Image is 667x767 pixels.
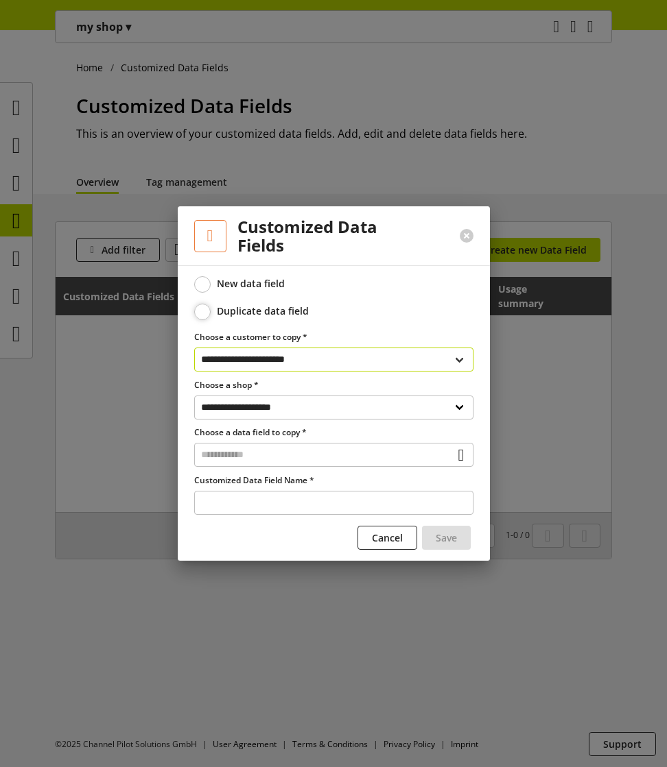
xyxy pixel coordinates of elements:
[194,379,259,391] span: Choose a shop *
[422,526,471,550] button: Save
[194,331,307,343] span: Choose a customer to copy *
[217,305,309,317] div: Duplicate data field
[237,217,427,254] h2: Customized Data Fields
[358,526,417,550] button: Cancel
[194,426,473,467] div: Choose a data field to copy *
[436,531,457,545] span: Save
[194,426,473,439] label: Choose a data field to copy *
[217,278,285,290] div: New data field
[194,474,314,486] span: Customized Data Field Name *
[372,531,403,545] span: Cancel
